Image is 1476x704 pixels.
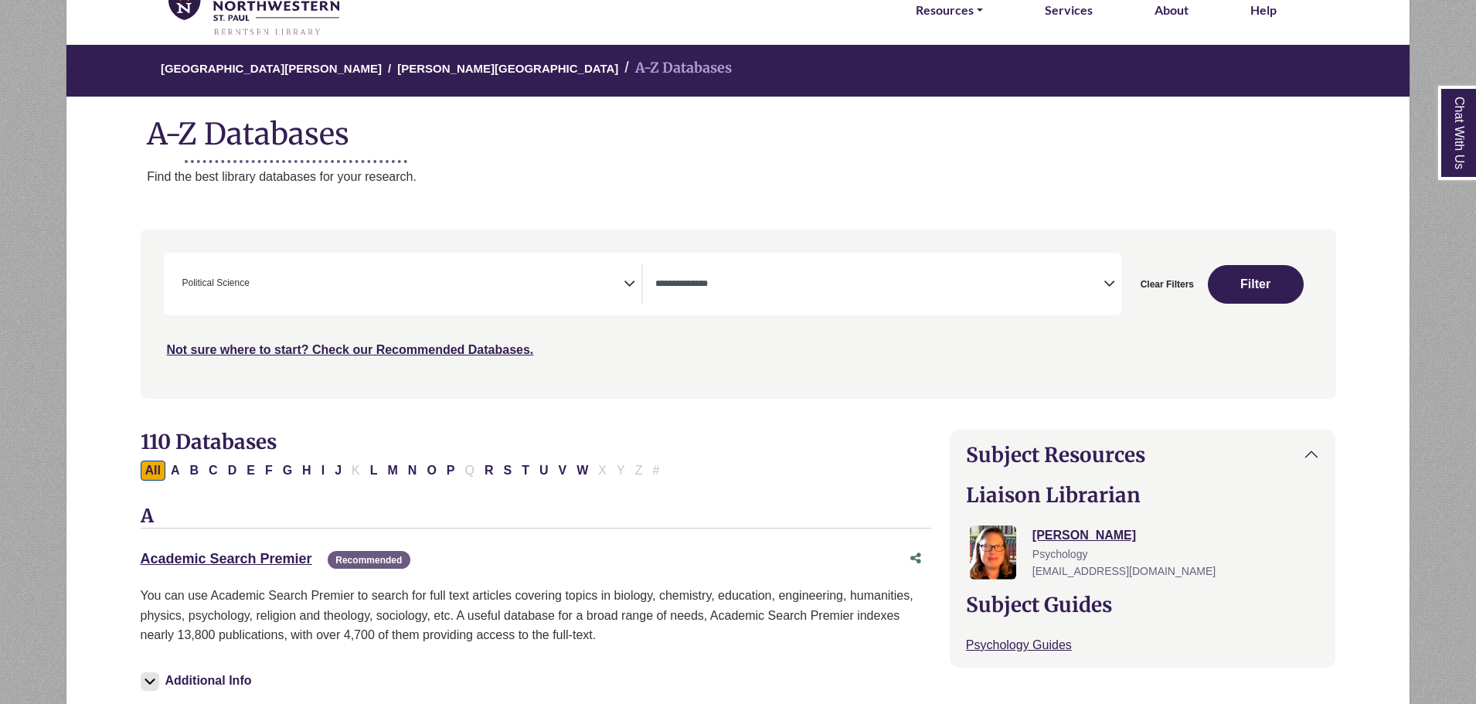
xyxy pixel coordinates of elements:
[1032,565,1216,577] span: [EMAIL_ADDRESS][DOMAIN_NAME]
[260,461,277,481] button: Filter Results F
[167,343,534,356] a: Not sure where to start? Check our Recommended Databases.
[1032,529,1136,542] a: [PERSON_NAME]
[176,276,250,291] li: Political Science
[554,461,572,481] button: Filter Results V
[141,230,1336,398] nav: Search filters
[1032,548,1088,560] span: Psychology
[366,461,383,481] button: Filter Results L
[328,551,410,569] span: Recommended
[147,167,1410,187] p: Find the best library databases for your research.
[572,461,593,481] button: Filter Results W
[253,279,260,291] textarea: Search
[951,430,1335,479] button: Subject Resources
[397,60,618,75] a: [PERSON_NAME][GEOGRAPHIC_DATA]
[480,461,498,481] button: Filter Results R
[900,544,931,573] button: Share this database
[1131,265,1204,304] button: Clear Filters
[298,461,316,481] button: Filter Results H
[655,279,1104,291] textarea: Search
[422,461,440,481] button: Filter Results O
[141,551,312,566] a: Academic Search Premier
[182,276,250,291] span: Political Science
[66,43,1410,97] nav: breadcrumb
[442,461,460,481] button: Filter Results P
[966,638,1072,651] a: Psychology Guides
[317,461,329,481] button: Filter Results I
[141,670,257,692] button: Additional Info
[966,593,1320,617] h2: Subject Guides
[242,461,260,481] button: Filter Results E
[141,429,277,454] span: 110 Databases
[204,461,223,481] button: Filter Results C
[970,525,1016,580] img: Jessica Moore
[223,461,242,481] button: Filter Results D
[141,505,931,529] h3: A
[966,483,1320,507] h2: Liaison Librarian
[330,461,346,481] button: Filter Results J
[141,463,666,476] div: Alpha-list to filter by first letter of database name
[278,461,297,481] button: Filter Results G
[141,461,165,481] button: All
[141,586,931,645] p: You can use Academic Search Premier to search for full text articles covering topics in biology, ...
[499,461,517,481] button: Filter Results S
[618,57,732,80] li: A-Z Databases
[517,461,534,481] button: Filter Results T
[161,60,382,75] a: [GEOGRAPHIC_DATA][PERSON_NAME]
[185,461,204,481] button: Filter Results B
[383,461,402,481] button: Filter Results M
[166,461,185,481] button: Filter Results A
[403,461,422,481] button: Filter Results N
[66,104,1410,151] h1: A-Z Databases
[1208,265,1304,304] button: Submit for Search Results
[535,461,553,481] button: Filter Results U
